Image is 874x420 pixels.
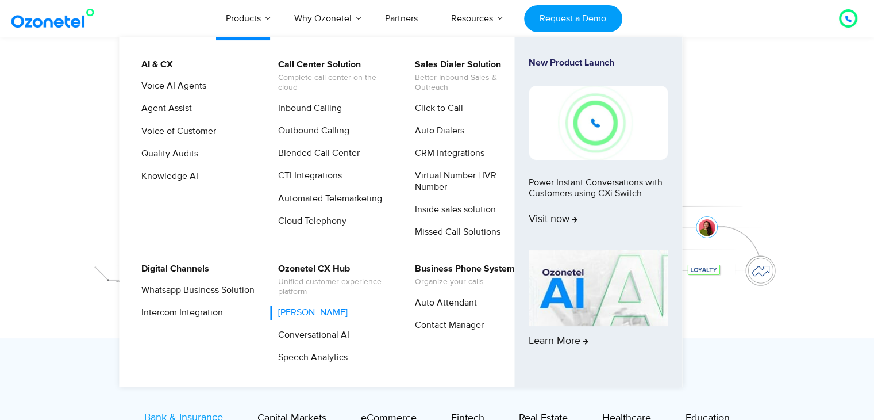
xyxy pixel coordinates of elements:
[271,124,351,138] a: Outbound Calling
[407,124,466,138] a: Auto Dialers
[271,328,351,342] a: Conversational AI
[134,306,225,320] a: Intercom Integration
[134,262,211,276] a: Digital Channels
[78,44,796,56] div: Turn every conversation into a growth engine for your enterprise.
[407,318,486,333] a: Contact Manager
[271,192,384,206] a: Automated Telemarketing
[271,214,348,228] a: Cloud Telephony
[415,73,528,93] span: Better Inbound Sales & Outreach
[271,350,349,365] a: Speech Analytics
[134,124,218,139] a: Voice of Customer
[524,5,622,32] a: Request a Demo
[134,169,200,184] a: Knowledge AI
[271,262,393,299] a: Ozonetel CX HubUnified customer experience platform
[278,73,391,93] span: Complete call center on the cloud
[407,262,517,289] a: Business Phone SystemOrganize your calls
[271,58,393,94] a: Call Center SolutionComplete call center on the cloud
[271,169,344,183] a: CTI Integrations
[529,250,668,368] a: Learn More
[407,58,530,94] a: Sales Dialer SolutionBetter Inbound Sales & Outreach
[407,101,465,116] a: Click to Call
[134,79,208,93] a: Voice AI Agents
[407,296,479,310] a: Auto Attendant
[134,147,200,161] a: Quality Audits
[134,283,256,297] a: Whatsapp Business Solution
[278,277,391,297] span: Unified customer experience platform
[529,213,577,226] span: Visit now
[529,58,668,246] a: New Product LaunchPower Instant Conversations with Customers using CXi SwitchVisit now
[84,367,791,387] div: Trusted CX Partner for 3,500+ Global Brands
[407,146,486,161] a: CRM Integrations
[271,146,361,161] a: Blended Call Center
[407,203,498,217] a: Inside sales solution
[134,58,175,72] a: AI & CX
[271,306,349,320] a: [PERSON_NAME]
[529,250,668,326] img: AI
[271,101,344,116] a: Inbound Calling
[407,169,530,194] a: Virtual Number | IVR Number
[134,101,194,116] a: Agent Assist
[529,335,588,348] span: Learn More
[529,86,668,159] img: New-Project-17.png
[407,225,502,239] a: Missed Call Solutions
[415,277,515,287] span: Organize your calls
